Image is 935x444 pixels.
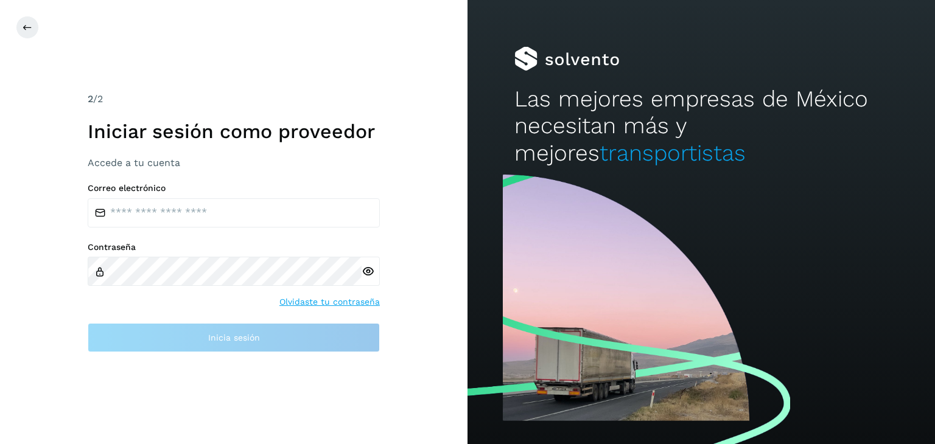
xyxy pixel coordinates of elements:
[208,333,260,342] span: Inicia sesión
[88,92,380,106] div: /2
[88,93,93,105] span: 2
[600,140,746,166] span: transportistas
[88,242,380,252] label: Contraseña
[514,86,888,167] h2: Las mejores empresas de México necesitan más y mejores
[88,157,380,168] h3: Accede a tu cuenta
[279,296,380,308] a: Olvidaste tu contraseña
[88,120,380,143] h1: Iniciar sesión como proveedor
[88,323,380,352] button: Inicia sesión
[88,183,380,193] label: Correo electrónico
